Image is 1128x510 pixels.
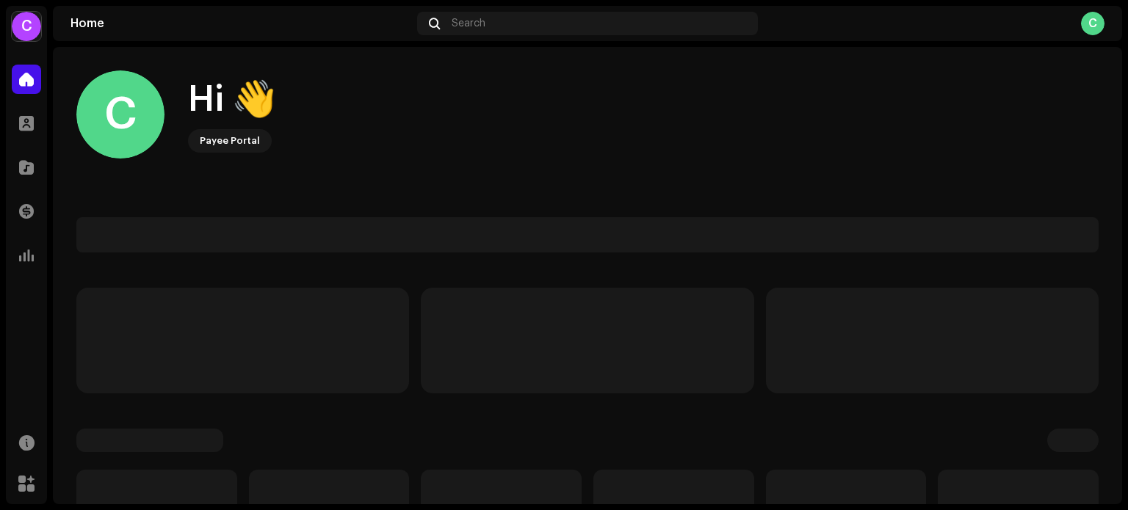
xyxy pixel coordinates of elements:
[452,18,485,29] span: Search
[70,18,411,29] div: Home
[200,132,260,150] div: Payee Portal
[12,12,41,41] div: C
[188,76,276,123] div: Hi 👋
[76,70,164,159] div: C
[1081,12,1104,35] div: C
